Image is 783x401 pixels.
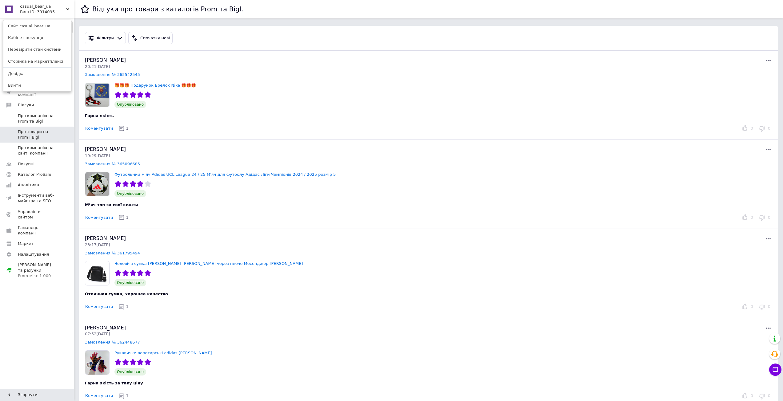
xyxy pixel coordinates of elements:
[3,44,71,55] a: Перевірити стан системи
[114,368,146,375] span: Опубліковано
[18,182,39,188] span: Аналітика
[85,261,109,285] img: Чоловіча сумка Tommy Hilfiger нагрудна Якісна Барсетка Томі через плече Месенджер Томмі Хілфігер
[85,235,126,241] span: [PERSON_NAME]
[117,391,131,401] button: 1
[18,113,57,124] span: Про компанію на Prom та Bigl
[85,332,110,336] span: 07:52[DATE]
[18,102,34,108] span: Відгуки
[85,57,126,63] span: [PERSON_NAME]
[85,340,140,344] a: Замовлення № 362448677
[85,325,126,331] span: [PERSON_NAME]
[20,9,46,15] div: Ваш ID: 3914095
[114,261,303,266] a: Чоловіча сумка [PERSON_NAME] [PERSON_NAME] через плече Месенджер [PERSON_NAME]
[20,4,66,9] span: casual_bear_ua
[85,153,110,158] span: 19:29[DATE]
[128,32,173,44] button: Спочатку нові
[114,83,196,88] a: 🎁🎁🎁 Подарунок Брелок Nike 🎁🎁🎁
[85,32,126,44] button: Фільтри
[85,292,168,296] span: Отличная сумка, хорошее качество
[3,68,71,80] a: Довідка
[85,172,109,196] img: Футбольний м'яч Adidas UCL League 24 / 25 М'яч для футболу Адідас Ліги Чемпіонів 2024 / 2025 розм...
[85,251,140,255] a: Замовлення № 361795494
[18,252,49,257] span: Налаштування
[18,129,57,140] span: Про товари на Prom і Bigl
[126,393,128,398] span: 1
[114,101,146,108] span: Опубліковано
[85,381,143,385] span: Гарна якість за таку ціну
[114,351,212,355] a: Рукавички воротарські adidas [PERSON_NAME]
[114,279,146,286] span: Опубліковано
[117,213,131,222] button: 1
[85,214,113,221] button: Коментувати
[126,215,128,220] span: 1
[85,146,126,152] span: [PERSON_NAME]
[117,302,131,312] button: 1
[85,83,109,107] img: 🎁🎁🎁 Подарунок Брелок Nike 🎁🎁🎁
[18,262,57,279] span: [PERSON_NAME] та рахунки
[85,393,113,399] button: Коментувати
[114,190,146,197] span: Опубліковано
[18,225,57,236] span: Гаманець компанії
[18,145,57,156] span: Про компанію на сайті компанії
[85,113,114,118] span: Гарна якість
[85,72,140,77] a: Замовлення № 365542545
[117,124,131,133] button: 1
[769,364,781,376] button: Чат з покупцем
[96,35,115,41] div: Фільтри
[85,125,113,132] button: Коментувати
[139,35,171,41] div: Спочатку нові
[126,126,128,131] span: 1
[3,80,71,91] a: Вийти
[3,56,71,67] a: Сторінка на маркетплейсі
[114,172,336,177] a: Футбольний м'яч Adidas UCL League 24 / 25 М'яч для футболу Адідас Ліги Чемпіонів 2024 / 2025 розм...
[126,304,128,309] span: 1
[85,304,113,310] button: Коментувати
[3,20,71,32] a: Сайт casual_bear_ua
[18,193,57,204] span: Інструменти веб-майстра та SEO
[18,273,57,279] div: Prom мікс 1 000
[18,86,57,97] span: Показники роботи компанії
[85,202,138,207] span: Мʼяч топ за свої кошти
[85,64,110,69] span: 20:21[DATE]
[18,209,57,220] span: Управління сайтом
[18,241,34,246] span: Маркет
[85,242,110,247] span: 23:17[DATE]
[85,162,140,166] a: Замовлення № 365096685
[18,161,34,167] span: Покупці
[85,351,109,375] img: Рукавички воротарські adidas predator Адідас
[18,172,51,177] span: Каталог ProSale
[3,32,71,44] a: Кабінет покупця
[92,6,243,13] h1: Відгуки про товари з каталогів Prom та Bigl.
